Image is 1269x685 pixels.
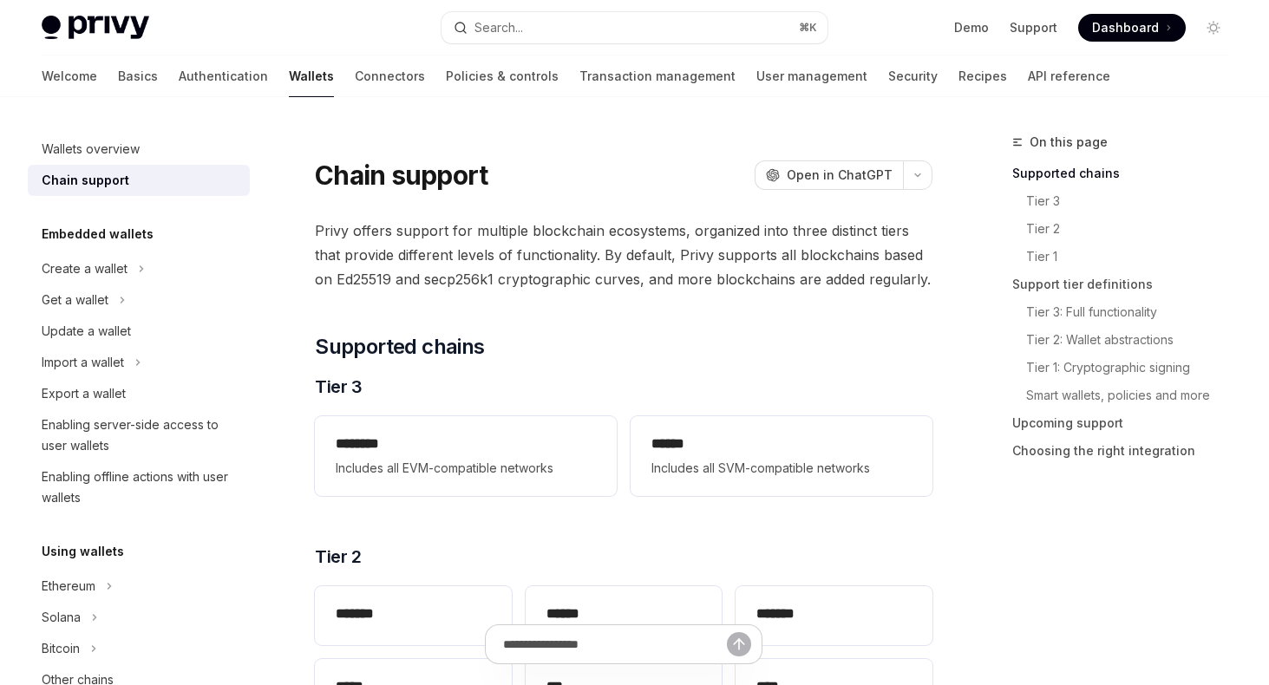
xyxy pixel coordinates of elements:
[28,347,250,378] button: Import a wallet
[787,166,893,184] span: Open in ChatGPT
[651,458,912,479] span: Includes all SVM-compatible networks
[1012,160,1241,187] a: Supported chains
[28,602,250,633] button: Solana
[315,219,932,291] span: Privy offers support for multiple blockchain ecosystems, organized into three distinct tiers that...
[42,321,131,342] div: Update a wallet
[1078,14,1186,42] a: Dashboard
[179,55,268,97] a: Authentication
[1028,55,1110,97] a: API reference
[503,625,727,663] input: Ask a question...
[888,55,938,97] a: Security
[289,55,334,97] a: Wallets
[28,571,250,602] button: Ethereum
[954,19,989,36] a: Demo
[1012,354,1241,382] a: Tier 1: Cryptographic signing
[28,461,250,513] a: Enabling offline actions with user wallets
[42,139,140,160] div: Wallets overview
[1012,409,1241,437] a: Upcoming support
[1012,271,1241,298] a: Support tier definitions
[1200,14,1227,42] button: Toggle dark mode
[42,55,97,97] a: Welcome
[315,416,617,496] a: **** ***Includes all EVM-compatible networks
[355,55,425,97] a: Connectors
[28,378,250,409] a: Export a wallet
[42,466,239,508] div: Enabling offline actions with user wallets
[42,224,154,245] h5: Embedded wallets
[446,55,559,97] a: Policies & controls
[1010,19,1057,36] a: Support
[28,633,250,664] button: Bitcoin
[1012,382,1241,409] a: Smart wallets, policies and more
[1012,243,1241,271] a: Tier 1
[28,253,250,284] button: Create a wallet
[42,383,126,404] div: Export a wallet
[474,17,523,38] div: Search...
[727,632,751,656] button: Send message
[315,375,362,399] span: Tier 3
[28,134,250,165] a: Wallets overview
[42,170,129,191] div: Chain support
[1012,215,1241,243] a: Tier 2
[1012,437,1241,465] a: Choosing the right integration
[336,458,596,479] span: Includes all EVM-compatible networks
[799,21,817,35] span: ⌘ K
[42,290,108,310] div: Get a wallet
[28,409,250,461] a: Enabling server-side access to user wallets
[958,55,1007,97] a: Recipes
[442,12,827,43] button: Search...⌘K
[1092,19,1159,36] span: Dashboard
[1030,132,1108,153] span: On this page
[1012,298,1241,326] a: Tier 3: Full functionality
[42,16,149,40] img: light logo
[315,545,361,569] span: Tier 2
[28,316,250,347] a: Update a wallet
[42,414,239,456] div: Enabling server-side access to user wallets
[1012,326,1241,354] a: Tier 2: Wallet abstractions
[315,333,484,361] span: Supported chains
[42,541,124,562] h5: Using wallets
[755,160,903,190] button: Open in ChatGPT
[631,416,932,496] a: **** *Includes all SVM-compatible networks
[28,284,250,316] button: Get a wallet
[28,165,250,196] a: Chain support
[42,576,95,597] div: Ethereum
[118,55,158,97] a: Basics
[42,638,80,659] div: Bitcoin
[579,55,736,97] a: Transaction management
[756,55,867,97] a: User management
[1012,187,1241,215] a: Tier 3
[315,160,487,191] h1: Chain support
[42,352,124,373] div: Import a wallet
[42,258,128,279] div: Create a wallet
[42,607,81,628] div: Solana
